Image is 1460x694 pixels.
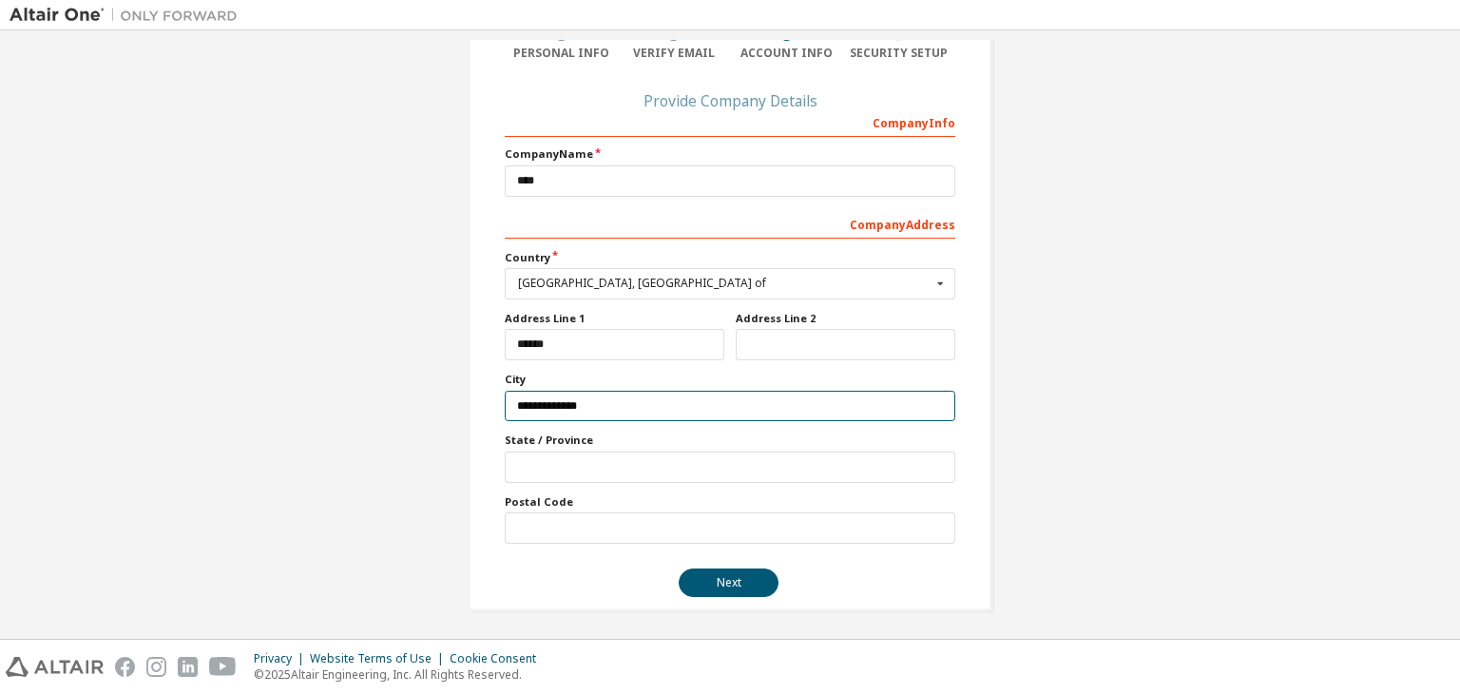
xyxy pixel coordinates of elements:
[254,651,310,666] div: Privacy
[10,6,247,25] img: Altair One
[505,146,955,162] label: Company Name
[505,106,955,137] div: Company Info
[505,494,955,510] label: Postal Code
[505,250,955,265] label: Country
[679,569,778,597] button: Next
[450,651,547,666] div: Cookie Consent
[843,46,956,61] div: Security Setup
[518,278,932,289] div: [GEOGRAPHIC_DATA], [GEOGRAPHIC_DATA] of
[310,651,450,666] div: Website Terms of Use
[146,657,166,677] img: instagram.svg
[505,311,724,326] label: Address Line 1
[505,372,955,387] label: City
[505,208,955,239] div: Company Address
[736,311,955,326] label: Address Line 2
[6,657,104,677] img: altair_logo.svg
[618,46,731,61] div: Verify Email
[505,46,618,61] div: Personal Info
[505,95,955,106] div: Provide Company Details
[209,657,237,677] img: youtube.svg
[730,46,843,61] div: Account Info
[505,433,955,448] label: State / Province
[254,666,547,683] p: © 2025 Altair Engineering, Inc. All Rights Reserved.
[178,657,198,677] img: linkedin.svg
[115,657,135,677] img: facebook.svg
